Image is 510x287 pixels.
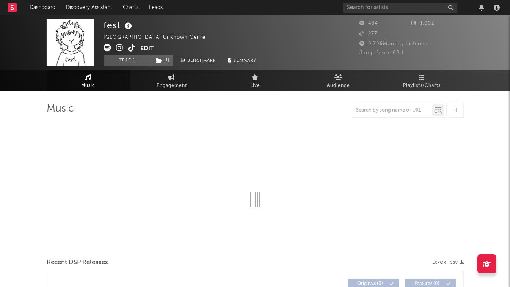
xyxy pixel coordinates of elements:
span: 9,796 Monthly Listeners [359,41,429,46]
span: 434 [359,21,378,26]
div: fest [104,19,134,32]
button: Edit [140,44,154,54]
button: Summary [224,55,260,66]
span: 277 [359,31,377,36]
span: ( 1 ) [151,55,173,66]
a: Playlists/Charts [380,70,464,91]
a: Live [213,70,297,91]
span: Benchmark [187,57,216,66]
span: Playlists/Charts [403,81,441,90]
button: Track [104,55,151,66]
a: Music [47,70,130,91]
span: Music [81,81,95,90]
button: (1) [151,55,173,66]
input: Search by song name or URL [352,107,432,114]
span: Recent DSP Releases [47,258,108,267]
span: Summary [234,59,256,63]
div: [GEOGRAPHIC_DATA] | Unknown Genre [104,33,214,42]
span: 1,002 [411,21,434,26]
a: Benchmark [177,55,220,66]
span: Features ( 0 ) [410,282,444,286]
span: Audience [327,81,350,90]
input: Search for artists [343,3,457,13]
a: Engagement [130,70,213,91]
span: Originals ( 0 ) [353,282,388,286]
a: Audience [297,70,380,91]
button: Export CSV [432,260,464,265]
span: Jump Score: 68.1 [359,50,404,55]
span: Engagement [157,81,187,90]
span: Live [250,81,260,90]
